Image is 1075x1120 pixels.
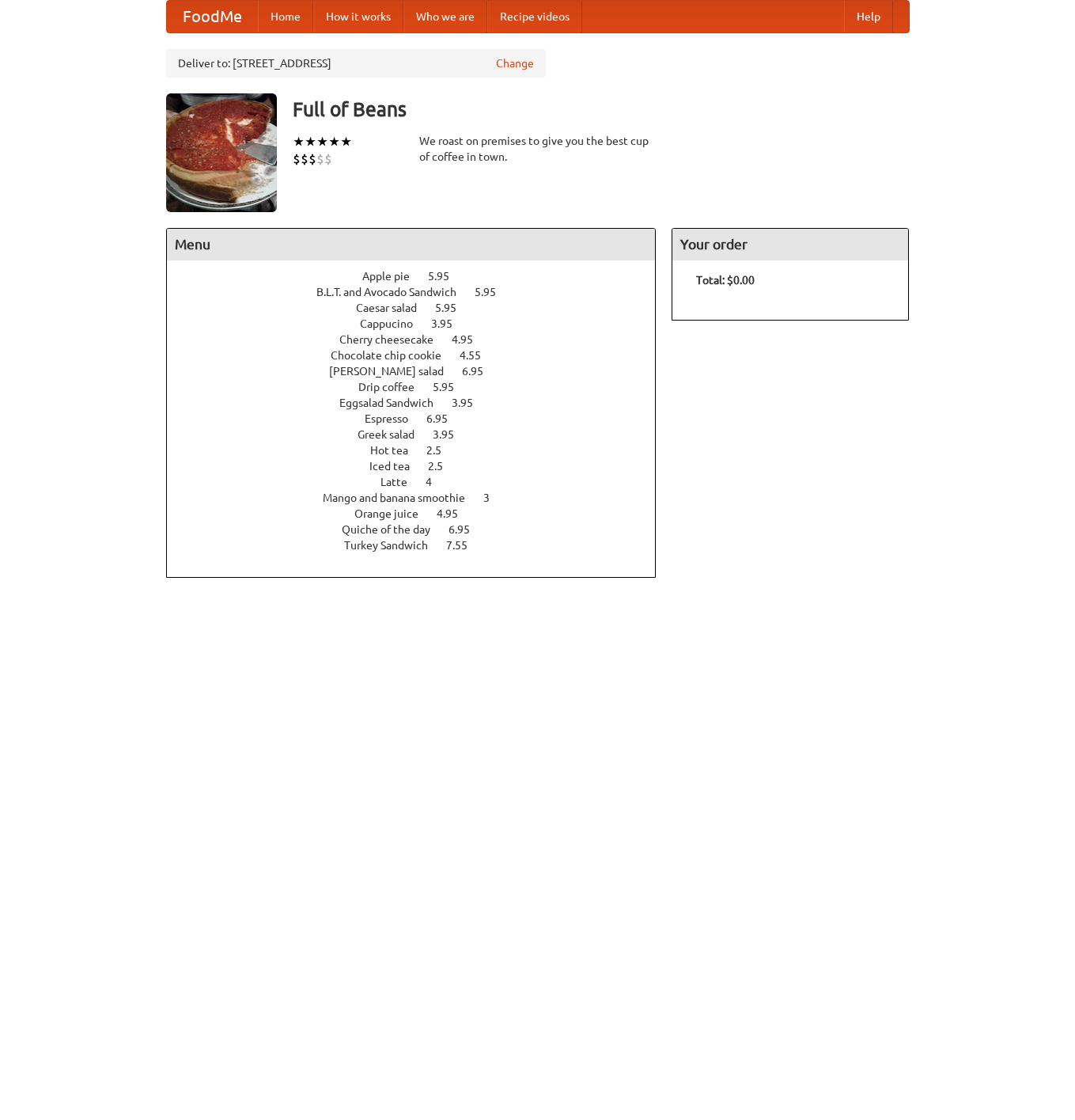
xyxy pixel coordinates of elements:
h3: Full of Beans [293,93,910,125]
span: 6.95 [462,365,499,378]
li: ★ [316,133,328,150]
a: Mango and banana smoothie 3 [323,492,519,504]
span: 5.95 [433,381,470,393]
span: 7.55 [446,539,483,552]
span: 2.5 [428,460,459,473]
a: Orange juice 4.95 [354,507,487,520]
li: ★ [328,133,340,150]
span: Orange juice [354,507,434,520]
span: B.L.T. and Avocado Sandwich [316,286,472,298]
span: 5.95 [435,302,472,314]
div: We roast on premises to give you the best cup of coffee in town. [419,133,657,165]
a: Iced tea 2.5 [369,460,472,473]
span: Cappucino [360,317,429,330]
span: Mango and banana smoothie [323,492,481,504]
li: $ [308,150,316,168]
span: 3 [483,492,505,504]
span: 2.5 [426,444,457,457]
span: 4 [426,476,448,488]
li: $ [301,150,308,168]
span: 6.95 [449,523,486,536]
img: angular.jpg [166,93,277,212]
b: Total: $0.00 [696,274,755,287]
li: ★ [305,133,316,150]
li: ★ [293,133,305,150]
span: 3.95 [452,397,489,409]
li: $ [293,150,301,168]
a: Help [844,1,893,32]
a: Home [258,1,313,32]
a: Cherry cheesecake 4.95 [339,333,502,346]
a: Apple pie 5.95 [362,270,479,283]
li: $ [324,150,332,168]
a: Recipe videos [487,1,582,32]
li: $ [316,150,324,168]
div: Deliver to: [STREET_ADDRESS] [166,49,546,78]
span: Cherry cheesecake [339,333,449,346]
span: Quiche of the day [342,523,446,536]
a: Caesar salad 5.95 [356,302,486,314]
a: Drip coffee 5.95 [358,381,483,393]
h4: Menu [167,229,656,260]
span: Iced tea [369,460,426,473]
a: [PERSON_NAME] salad 6.95 [329,365,513,378]
span: Drip coffee [358,381,430,393]
span: 4.95 [437,507,474,520]
a: Chocolate chip cookie 4.55 [331,349,510,362]
span: Latte [380,476,423,488]
a: Latte 4 [380,476,461,488]
span: 5.95 [475,286,512,298]
span: Chocolate chip cookie [331,349,457,362]
a: Turkey Sandwich 7.55 [344,539,497,552]
h4: Your order [672,229,908,260]
a: Change [496,55,534,71]
span: Eggsalad Sandwich [339,397,449,409]
span: 3.95 [433,428,470,441]
a: Cappucino 3.95 [360,317,482,330]
span: 3.95 [431,317,468,330]
a: Espresso 6.95 [365,412,477,425]
span: Apple pie [362,270,426,283]
a: B.L.T. and Avocado Sandwich 5.95 [316,286,525,298]
li: ★ [340,133,352,150]
a: FoodMe [167,1,258,32]
span: 6.95 [426,412,464,425]
a: Greek salad 3.95 [358,428,483,441]
span: Caesar salad [356,302,433,314]
span: 5.95 [428,270,465,283]
span: 4.55 [460,349,497,362]
span: [PERSON_NAME] salad [329,365,460,378]
a: Quiche of the day 6.95 [342,523,499,536]
a: Eggsalad Sandwich 3.95 [339,397,502,409]
span: 4.95 [452,333,489,346]
a: Hot tea 2.5 [370,444,471,457]
span: Espresso [365,412,424,425]
span: Turkey Sandwich [344,539,444,552]
a: Who we are [403,1,487,32]
a: How it works [313,1,403,32]
span: Hot tea [370,444,424,457]
span: Greek salad [358,428,430,441]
